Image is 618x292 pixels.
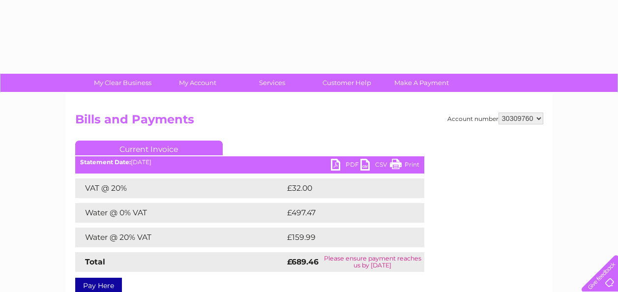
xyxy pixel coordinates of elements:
[285,228,407,247] td: £159.99
[285,203,407,223] td: £497.47
[360,159,390,173] a: CSV
[331,159,360,173] a: PDF
[321,252,424,272] td: Please ensure payment reaches us by [DATE]
[157,74,238,92] a: My Account
[381,74,462,92] a: Make A Payment
[75,159,424,166] div: [DATE]
[85,257,105,266] strong: Total
[75,178,285,198] td: VAT @ 20%
[80,158,131,166] b: Statement Date:
[285,178,405,198] td: £32.00
[287,257,319,266] strong: £689.46
[306,74,387,92] a: Customer Help
[447,113,543,124] div: Account number
[75,141,223,155] a: Current Invoice
[75,113,543,131] h2: Bills and Payments
[390,159,419,173] a: Print
[232,74,313,92] a: Services
[75,203,285,223] td: Water @ 0% VAT
[82,74,163,92] a: My Clear Business
[75,228,285,247] td: Water @ 20% VAT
